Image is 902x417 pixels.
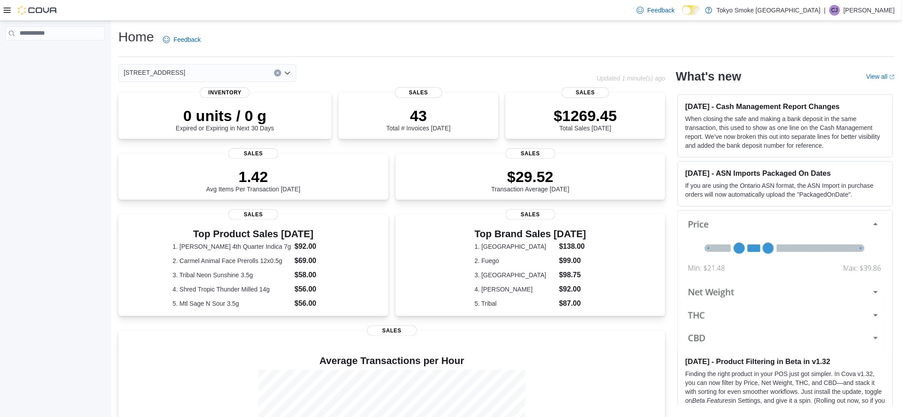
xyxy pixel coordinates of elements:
[692,397,732,404] em: Beta Features
[685,102,886,111] h3: [DATE] - Cash Management Report Changes
[274,69,281,77] button: Clear input
[228,209,278,220] span: Sales
[676,69,741,84] h2: What's new
[829,5,840,16] div: Cassidy Jones
[475,242,556,251] dt: 1. [GEOGRAPHIC_DATA]
[159,31,204,49] a: Feedback
[685,357,886,366] h3: [DATE] - Product Filtering in Beta in v1.32
[554,107,617,132] div: Total Sales [DATE]
[228,148,278,159] span: Sales
[386,107,450,125] p: 43
[559,255,587,266] dd: $99.00
[647,6,675,15] span: Feedback
[295,255,334,266] dd: $69.00
[173,229,334,239] h3: Top Product Sales [DATE]
[124,67,185,78] span: [STREET_ADDRESS]
[206,168,300,186] p: 1.42
[685,114,886,150] p: When closing the safe and making a bank deposit in the same transaction, this used to show as one...
[206,168,300,193] div: Avg Items Per Transaction [DATE]
[295,284,334,295] dd: $56.00
[554,107,617,125] p: $1269.45
[717,5,821,16] p: Tokyo Smoke [GEOGRAPHIC_DATA]
[866,73,895,80] a: View allExternal link
[173,256,291,265] dt: 2. Carmel Animal Face Prerolls 12x0.5g
[200,87,250,98] span: Inventory
[386,107,450,132] div: Total # Invoices [DATE]
[832,5,838,16] span: CJ
[559,298,587,309] dd: $87.00
[395,87,443,98] span: Sales
[844,5,895,16] p: [PERSON_NAME]
[176,107,274,125] p: 0 units / 0 g
[176,107,274,132] div: Expired or Expiring in Next 30 Days
[295,270,334,280] dd: $58.00
[475,271,556,279] dt: 3. [GEOGRAPHIC_DATA]
[367,325,417,336] span: Sales
[682,5,701,15] input: Dark Mode
[18,6,58,15] img: Cova
[890,74,895,80] svg: External link
[173,271,291,279] dt: 3. Tribal Neon Sunshine 3.5g
[118,28,154,46] h1: Home
[5,42,105,64] nav: Complex example
[125,356,658,366] h4: Average Transactions per Hour
[295,298,334,309] dd: $56.00
[475,229,587,239] h3: Top Brand Sales [DATE]
[597,75,665,82] p: Updated 1 minute(s) ago
[284,69,291,77] button: Open list of options
[559,284,587,295] dd: $92.00
[173,242,291,251] dt: 1. [PERSON_NAME] 4th Quarter Indica 7g
[824,5,826,16] p: |
[475,285,556,294] dt: 4. [PERSON_NAME]
[559,270,587,280] dd: $98.75
[685,181,886,199] p: If you are using the Ontario ASN format, the ASN Import in purchase orders will now automatically...
[633,1,678,19] a: Feedback
[559,241,587,252] dd: $138.00
[173,285,291,294] dt: 4. Shred Tropic Thunder Milled 14g
[685,169,886,178] h3: [DATE] - ASN Imports Packaged On Dates
[685,369,886,414] p: Finding the right product in your POS just got simpler. In Cova v1.32, you can now filter by Pric...
[491,168,570,193] div: Transaction Average [DATE]
[173,299,291,308] dt: 5. Mtl Sage N Sour 3.5g
[475,256,556,265] dt: 2. Fuego
[295,241,334,252] dd: $92.00
[174,35,201,44] span: Feedback
[475,299,556,308] dt: 5. Tribal
[491,168,570,186] p: $29.52
[506,148,555,159] span: Sales
[506,209,555,220] span: Sales
[562,87,610,98] span: Sales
